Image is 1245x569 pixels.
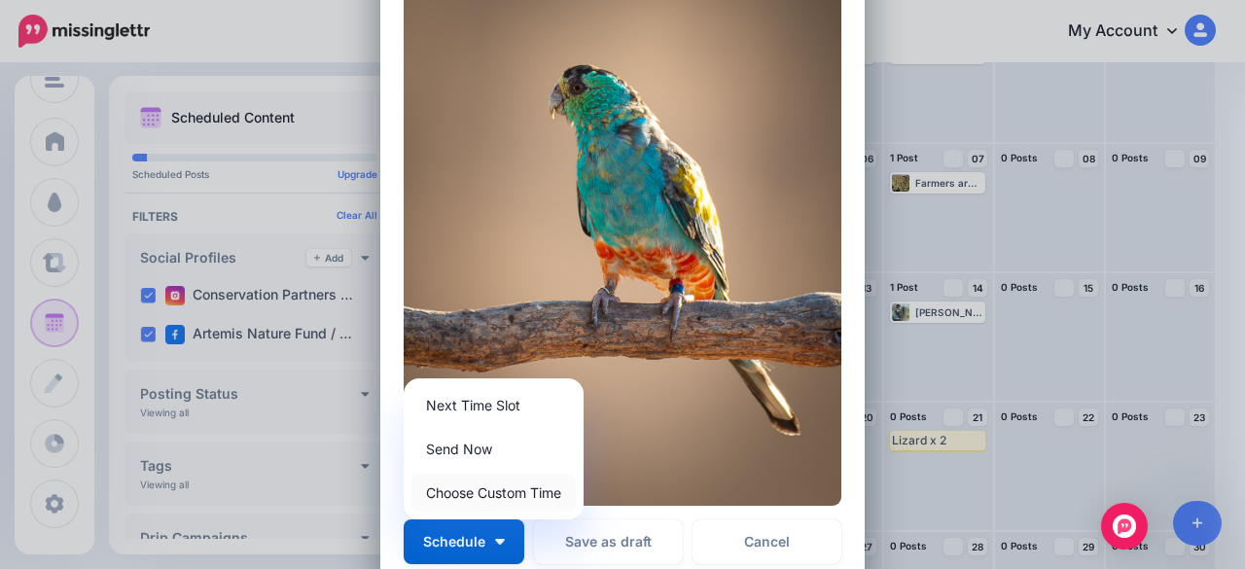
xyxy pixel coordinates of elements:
[1101,503,1148,550] div: Open Intercom Messenger
[495,539,505,545] img: arrow-down-white.png
[411,474,576,512] a: Choose Custom Time
[404,378,584,519] div: Schedule
[423,535,485,549] span: Schedule
[534,519,683,564] button: Save as draft
[411,386,576,424] a: Next Time Slot
[411,430,576,468] a: Send Now
[693,519,841,564] a: Cancel
[404,519,524,564] button: Schedule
